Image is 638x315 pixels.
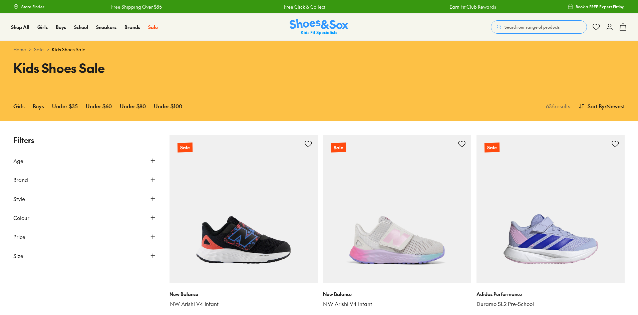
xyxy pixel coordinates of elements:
span: Sale [148,24,158,30]
a: Boys [56,24,66,31]
a: Store Finder [13,1,44,13]
a: Earn Fit Club Rewards [443,3,490,10]
a: Girls [37,24,48,31]
span: Sort By [588,102,605,110]
a: Girls [13,99,25,113]
span: Boys [56,24,66,30]
span: Shop All [11,24,29,30]
button: Price [13,227,156,246]
a: Boys [33,99,44,113]
button: Colour [13,208,156,227]
a: Free Shipping Over $85 [105,3,156,10]
p: Sale [178,143,193,153]
a: NW Arishi V4 Infant [170,300,318,308]
button: Size [13,246,156,265]
p: New Balance [323,291,471,298]
div: > > [13,46,625,53]
span: Search our range of products [505,24,560,30]
p: Sale [331,143,346,153]
button: Search our range of products [491,20,587,34]
span: Price [13,233,25,241]
a: Under $60 [86,99,112,113]
span: Book a FREE Expert Fitting [576,4,625,10]
span: Size [13,252,23,260]
span: Girls [37,24,48,30]
a: Free Click & Collect [278,3,319,10]
span: Brands [124,24,140,30]
img: SNS_Logo_Responsive.svg [290,19,348,35]
a: Home [13,46,26,53]
span: : Newest [605,102,625,110]
h1: Kids Shoes Sale [13,58,311,77]
a: Sale [476,135,625,283]
a: School [74,24,88,31]
a: Duramo SL2 Pre-School [476,300,625,308]
p: New Balance [170,291,318,298]
a: Sale [323,135,471,283]
button: Brand [13,170,156,189]
a: Under $80 [120,99,146,113]
span: Brand [13,176,28,184]
span: Kids Shoes Sale [52,46,85,53]
span: Sneakers [96,24,116,30]
a: Shoes & Sox [290,19,348,35]
a: Book a FREE Expert Fitting [568,1,625,13]
a: Under $100 [154,99,182,113]
a: Shop All [11,24,29,31]
p: Sale [485,143,500,153]
span: School [74,24,88,30]
a: NW Arishi V4 Infant [323,300,471,308]
a: Sale [170,135,318,283]
p: Filters [13,135,156,146]
button: Sort By:Newest [578,99,625,113]
a: Sale [148,24,158,31]
span: Store Finder [21,4,44,10]
span: Age [13,157,23,165]
p: Adidas Performance [476,291,625,298]
span: Style [13,195,25,203]
button: Style [13,189,156,208]
a: Brands [124,24,140,31]
a: Under $35 [52,99,78,113]
button: Age [13,151,156,170]
a: Sale [34,46,44,53]
a: Sneakers [96,24,116,31]
span: Colour [13,214,29,222]
p: 636 results [543,102,570,110]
